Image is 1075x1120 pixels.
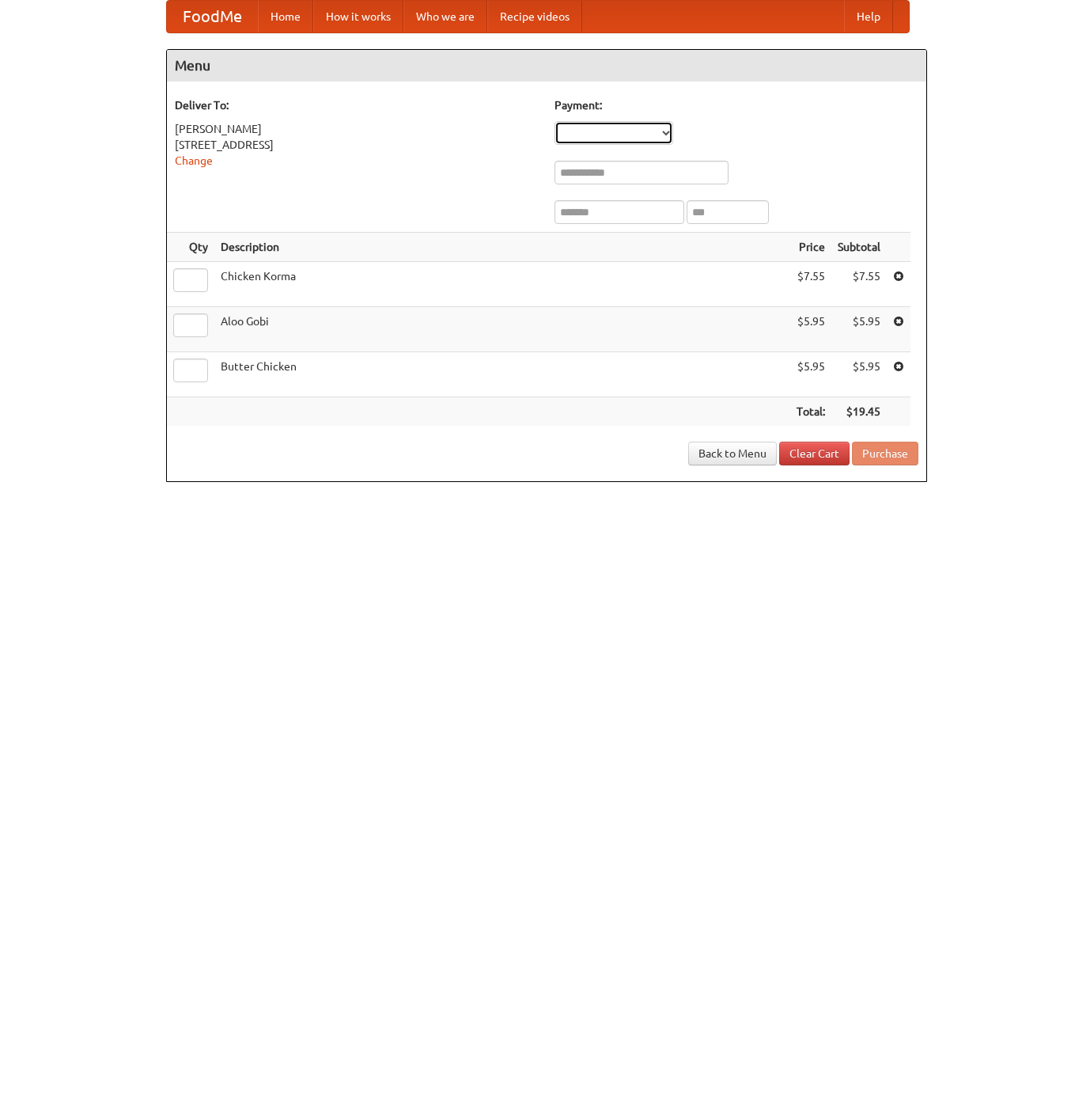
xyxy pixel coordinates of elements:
th: Price [790,233,831,262]
a: Help [844,1,893,32]
td: $5.95 [831,307,887,352]
th: Qty [167,233,214,262]
a: Who we are [403,1,487,32]
td: $7.55 [790,262,831,307]
a: Home [258,1,313,32]
th: $19.45 [831,397,887,427]
th: Description [214,233,790,262]
td: Aloo Gobi [214,307,790,352]
a: Change [175,154,213,167]
h5: Payment: [555,97,918,113]
td: $5.95 [790,352,831,397]
td: Butter Chicken [214,352,790,397]
td: $7.55 [831,262,887,307]
h5: Deliver To: [175,97,539,113]
a: How it works [313,1,403,32]
th: Subtotal [831,233,887,262]
div: [STREET_ADDRESS] [175,137,539,153]
a: Back to Menu [688,442,777,465]
td: Chicken Korma [214,262,790,307]
div: [PERSON_NAME] [175,121,539,137]
td: $5.95 [790,307,831,352]
td: $5.95 [831,352,887,397]
a: FoodMe [167,1,258,32]
h4: Menu [167,50,926,82]
a: Recipe videos [487,1,582,32]
th: Total: [790,397,831,427]
button: Purchase [852,442,918,465]
a: Clear Cart [779,442,850,465]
